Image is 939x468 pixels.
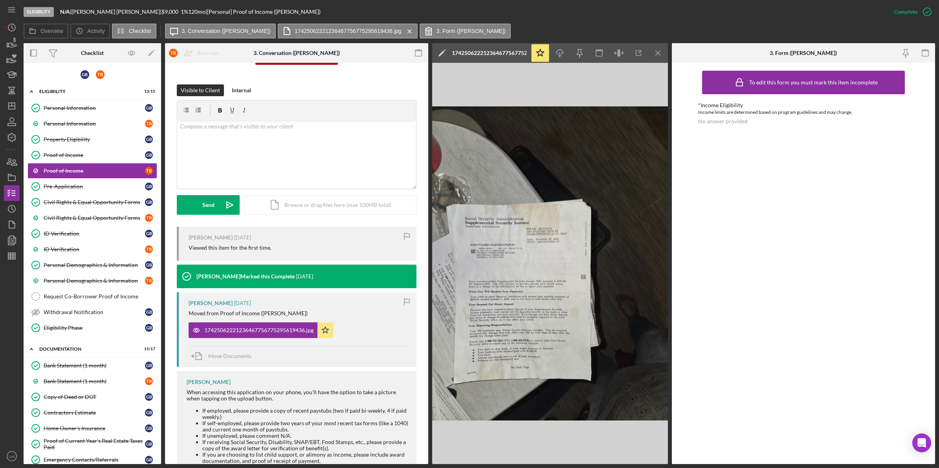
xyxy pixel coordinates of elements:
[44,215,145,221] div: Civil Rights & Equal Opportunity Forms
[44,409,145,416] div: Contractors Estimate
[28,405,157,420] a: Contractors EstimateGB
[141,347,155,351] div: 15 / 17
[177,195,240,215] button: Send
[278,24,418,38] button: 17425062221236467756775295619436.jpg
[181,9,188,15] div: 1 %
[189,310,308,316] div: Moved from Proof of Income ([PERSON_NAME])
[188,9,205,15] div: 120 mo
[189,245,271,251] div: Viewed this item for the first time.
[145,198,153,206] div: G B
[698,108,909,116] div: Income limits are determined based on program guidelines and may change.
[145,424,153,432] div: G B
[44,121,145,127] div: Personal Information
[24,7,54,17] div: Eligibility
[44,199,145,205] div: Civil Rights & Equal Opportunity Forms
[28,241,157,257] a: ID VerificationTB
[44,457,145,463] div: Emergency Contacts/Referrals
[145,409,153,417] div: G B
[145,377,153,385] div: T B
[202,433,409,439] li: If unemployed, please comment N/A.
[196,273,295,280] div: [PERSON_NAME] Marked this Complete
[202,408,409,420] li: If employed, please provide a copy of recent paystubs (two if paid bi-weekly, 4 if paid weekly.)
[432,63,668,464] img: Preview
[40,28,63,34] label: Overview
[28,210,157,226] a: Civil Rights & Equal Opportunity FormsTB
[28,132,157,147] a: Property EligibilityGB
[296,273,313,280] time: 2025-03-31 18:10
[28,179,157,194] a: Pre-ApplicationGB
[87,28,105,34] label: Activity
[44,105,145,111] div: Personal Information
[39,89,136,94] div: Eligibility
[81,50,104,56] div: Checklist
[28,194,157,210] a: Civil Rights & Equal Opportunity FormsGB
[189,346,259,366] button: Move Documents
[44,230,145,237] div: ID Verification
[44,425,145,431] div: Home Owner's Insurance
[145,214,153,222] div: T B
[145,277,153,285] div: T B
[145,440,153,448] div: G B
[749,79,878,86] div: To edit this form you must mark this item incomplete
[28,257,157,273] a: Personal Demographics & InformationGB
[145,183,153,190] div: G B
[189,300,233,306] div: [PERSON_NAME]
[28,100,157,116] a: Personal InformationGB
[698,102,909,108] div: *Income Eligibility
[9,454,14,459] text: LM
[436,28,506,34] label: 3. Form ([PERSON_NAME])
[161,9,181,15] div: $9,000
[912,433,931,452] div: Open Intercom Messenger
[145,135,153,143] div: G B
[187,389,409,402] div: When accessing this application on your phone, you'll have the option to take a picture when tapp...
[169,49,178,57] div: T B
[44,168,145,174] div: Proof of Income
[28,147,157,163] a: Proof of IncomeGB
[145,245,153,253] div: T B
[253,50,340,56] div: 3. Conversation ([PERSON_NAME])
[145,120,153,128] div: T B
[28,289,157,304] a: Request Co-Borrower Proof of Income
[44,152,145,158] div: Proof of Income
[141,89,155,94] div: 13 / 15
[208,353,251,359] span: Move Documents
[189,234,233,241] div: [PERSON_NAME]
[28,163,157,179] a: Proof of IncomeTB
[39,347,136,351] div: Documentation
[204,327,314,333] div: 17425062221236467756775295619436.jpg
[96,70,105,79] div: T B
[60,9,72,15] div: |
[234,300,251,306] time: 2025-03-31 18:10
[44,394,145,400] div: Copy of Deed or DOT
[28,358,157,373] a: Bank Statement (1 month)GB
[44,246,145,252] div: ID Verification
[44,438,145,450] div: Proof of Current Year's Real Estate Taxes Paid
[28,304,157,320] a: Withdrawal NotificationGB
[228,84,255,96] button: Internal
[295,28,402,34] label: 17425062221236467756775295619436.jpg
[202,439,409,452] li: If receiving Social Security, Disability, SNAP/EBT, Food Stamps, etc., please provide a copy of t...
[234,234,251,241] time: 2025-04-21 15:55
[60,8,70,15] b: N/A
[44,362,145,369] div: Bank Statement (1 month)
[28,420,157,436] a: Home Owner's InsuranceGB
[72,9,161,15] div: [PERSON_NAME] [PERSON_NAME] |
[189,322,333,338] button: 17425062221236467756775295619436.jpg
[770,50,837,56] div: 3. Form ([PERSON_NAME])
[232,84,251,96] div: Internal
[165,45,226,61] button: TBReassign
[44,262,145,268] div: Personal Demographics & Information
[44,309,145,315] div: Withdrawal Notification
[145,456,153,464] div: G B
[187,379,231,385] div: [PERSON_NAME]
[24,24,68,38] button: Overview
[197,45,218,61] div: Reassign
[4,448,20,464] button: LM
[145,167,153,175] div: T B
[202,420,409,433] li: If self-employed, please provide two years of your most recent tax forms (like a 1040) and curren...
[202,195,215,215] div: Send
[112,24,156,38] button: Checklist
[28,226,157,241] a: ID VerificationGB
[44,278,145,284] div: Personal Demographics & Information
[44,136,145,143] div: Property Eligibility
